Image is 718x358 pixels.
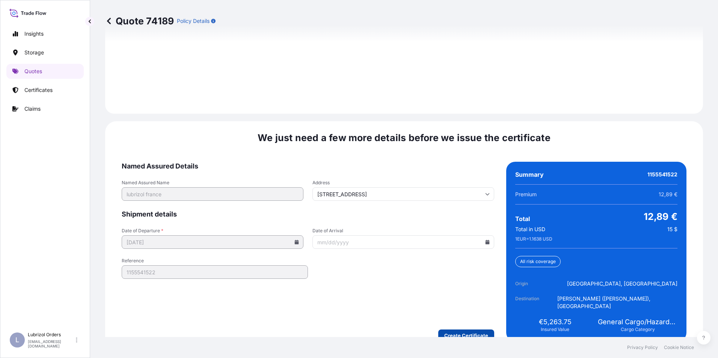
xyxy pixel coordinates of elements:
[541,326,569,332] span: Insured Value
[122,210,494,219] span: Shipment details
[312,235,494,249] input: mm/dd/yyyy
[647,171,677,178] span: 1155541522
[664,344,694,350] a: Cookie Notice
[557,295,677,310] span: [PERSON_NAME] ([PERSON_NAME]), [GEOGRAPHIC_DATA]
[667,226,677,233] span: 15 $
[28,332,74,338] p: Lubrizol Orders
[24,86,53,94] p: Certificates
[515,226,545,233] span: Total in USD
[122,235,303,249] input: mm/dd/yyyy
[24,105,41,113] p: Claims
[539,317,572,326] span: €5,263.75
[6,83,84,98] a: Certificates
[515,215,530,223] span: Total
[6,64,84,79] a: Quotes
[312,228,494,234] span: Date of Arrival
[515,295,557,310] span: Destination
[515,191,537,198] span: Premium
[258,132,551,144] span: We just need a few more details before we issue the certificate
[6,101,84,116] a: Claims
[177,17,210,25] p: Policy Details
[567,280,677,287] span: [GEOGRAPHIC_DATA], [GEOGRAPHIC_DATA]
[122,228,303,234] span: Date of Departure
[644,211,677,223] span: 12,89 €
[627,344,658,350] a: Privacy Policy
[515,280,557,287] span: Origin
[24,49,44,56] p: Storage
[312,180,494,186] span: Address
[28,339,74,348] p: [EMAIL_ADDRESS][DOMAIN_NAME]
[122,180,303,186] span: Named Assured Name
[24,68,42,75] p: Quotes
[515,256,561,267] div: All risk coverage
[515,171,544,178] span: Summary
[312,187,494,201] input: Cargo owner address
[105,15,174,27] p: Quote 74189
[122,265,308,279] input: Your internal reference
[24,30,44,38] p: Insights
[122,258,308,264] span: Reference
[6,45,84,60] a: Storage
[659,191,677,198] span: 12,89 €
[122,162,494,171] span: Named Assured Details
[621,326,655,332] span: Cargo Category
[438,329,494,341] button: Create Certificate
[444,332,488,339] p: Create Certificate
[598,317,677,326] span: General Cargo/Hazardous Material
[515,236,552,242] span: 1 EUR = 1.1638 USD
[15,336,19,344] span: L
[6,26,84,41] a: Insights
